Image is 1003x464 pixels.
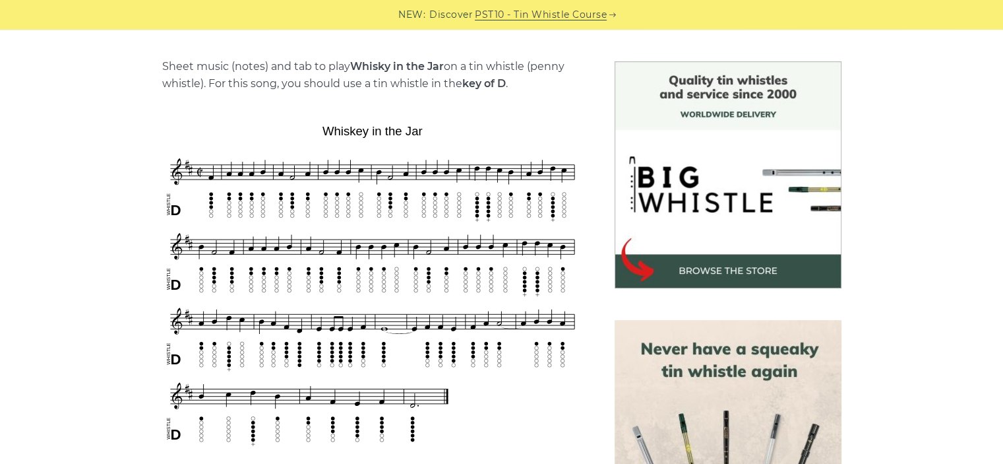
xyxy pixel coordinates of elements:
span: NEW: [398,7,425,22]
span: Discover [429,7,473,22]
p: Sheet music (notes) and tab to play on a tin whistle (penny whistle). For this song, you should u... [162,58,583,92]
img: BigWhistle Tin Whistle Store [615,61,841,288]
img: Whiskey in the Jar Tin Whistle Tab & Sheet Music [162,119,583,449]
strong: Whisky in the Jar [350,60,444,73]
strong: key of D [462,77,506,90]
a: PST10 - Tin Whistle Course [475,7,607,22]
